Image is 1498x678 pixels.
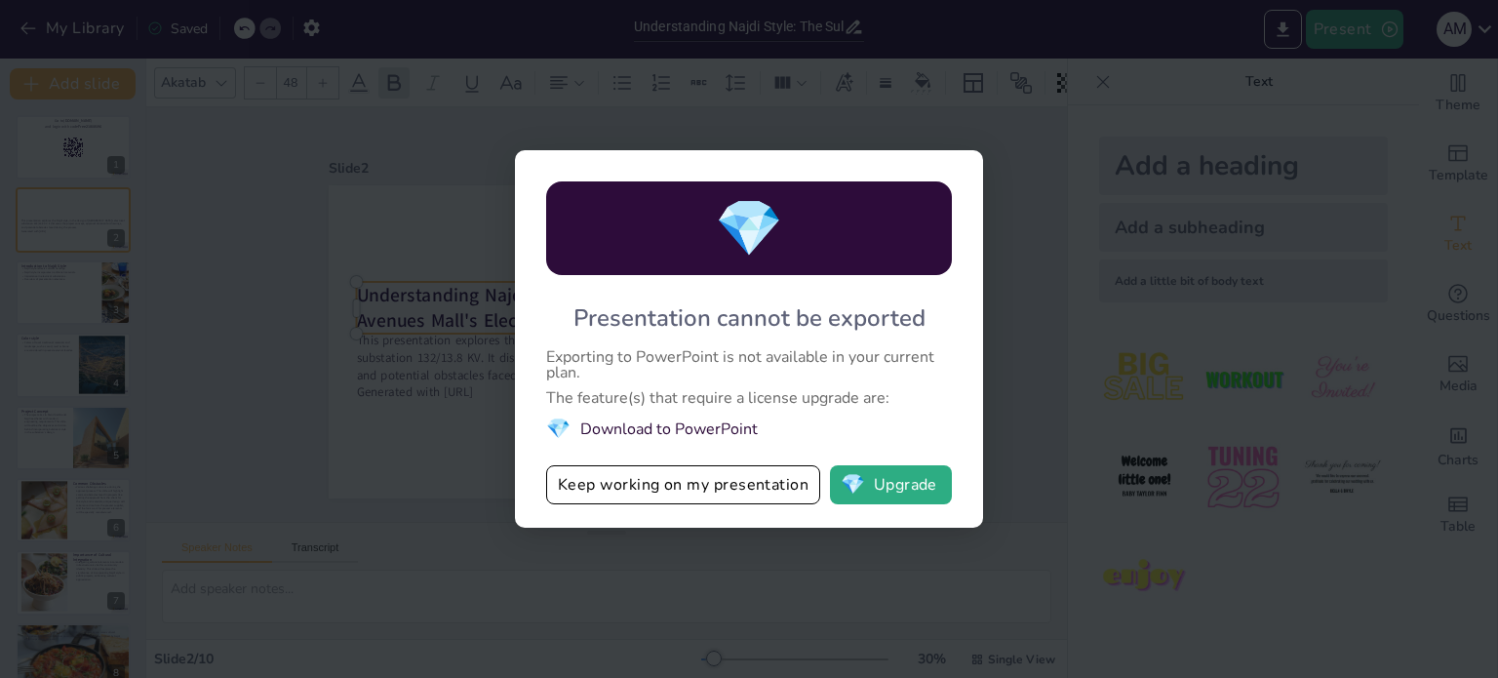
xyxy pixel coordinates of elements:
[546,349,952,380] div: Exporting to PowerPoint is not available in your current plan.
[830,465,952,504] button: diamondUpgrade
[715,191,783,266] span: diamond
[546,416,952,442] li: Download to PowerPoint
[546,390,952,406] div: The feature(s) that require a license upgrade are:
[546,416,571,442] span: diamond
[546,465,820,504] button: Keep working on my presentation
[841,475,865,495] span: diamond
[573,302,926,334] div: Presentation cannot be exported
